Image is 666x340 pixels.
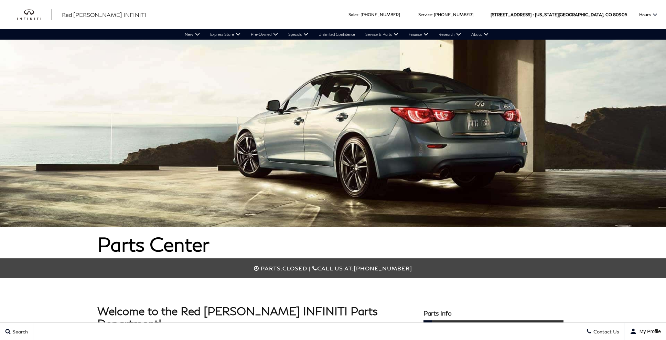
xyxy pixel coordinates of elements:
[97,304,378,330] strong: Welcome to the Red [PERSON_NAME] INFINITI Parts Department!
[282,265,307,271] span: Closed
[97,265,569,271] div: Call us at:
[404,29,433,40] a: Finance
[11,329,28,334] span: Search
[592,329,619,334] span: Contact Us
[432,12,433,17] span: :
[360,29,404,40] a: Service & Parts
[309,265,311,271] span: |
[423,310,563,317] h3: Parts Info
[434,12,473,17] a: [PHONE_NUMBER]
[354,265,412,271] span: [PHONE_NUMBER]
[17,9,52,20] a: infiniti
[283,29,313,40] a: Specials
[246,29,283,40] a: Pre-Owned
[418,12,432,17] span: Service
[348,12,358,17] span: Sales
[205,29,246,40] a: Express Store
[62,11,146,18] span: Red [PERSON_NAME] INFINITI
[17,9,52,20] img: INFINITI
[466,29,494,40] a: About
[625,323,666,340] button: user-profile-menu
[180,29,494,40] nav: Main Navigation
[491,12,627,17] a: [STREET_ADDRESS] • [US_STATE][GEOGRAPHIC_DATA], CO 80905
[361,12,400,17] a: [PHONE_NUMBER]
[180,29,205,40] a: New
[423,320,563,329] span: Phone Numbers:
[637,329,661,334] span: My Profile
[261,265,282,271] span: Parts:
[313,29,360,40] a: Unlimited Confidence
[62,11,146,19] a: Red [PERSON_NAME] INFINITI
[358,12,359,17] span: :
[433,29,466,40] a: Research
[97,234,569,255] h1: Parts Center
